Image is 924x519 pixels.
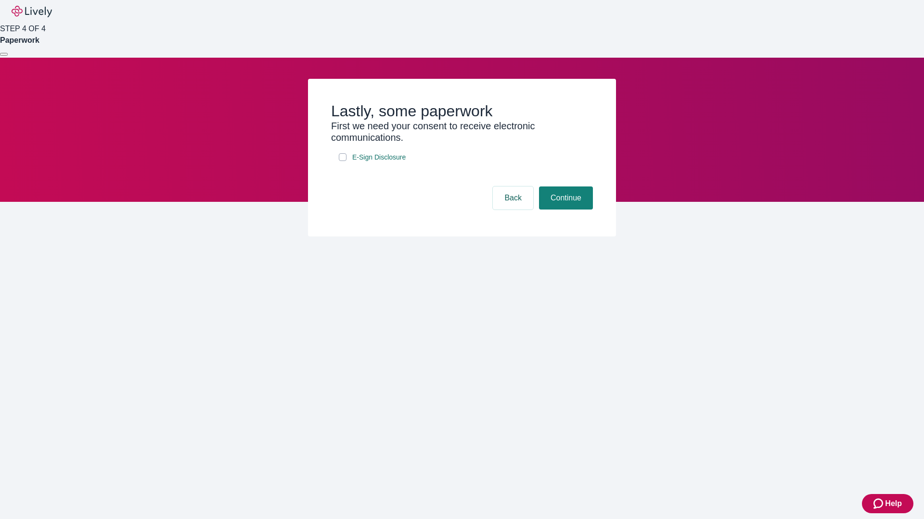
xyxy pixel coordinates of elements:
h2: Lastly, some paperwork [331,102,593,120]
span: E-Sign Disclosure [352,152,406,162]
img: Lively [12,6,52,17]
h3: First we need your consent to receive electronic communications. [331,120,593,143]
button: Continue [539,186,593,210]
span: Help [885,498,902,509]
a: e-sign disclosure document [350,151,408,163]
button: Back [493,186,533,210]
svg: Zendesk support icon [873,498,885,509]
button: Zendesk support iconHelp [862,494,913,513]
